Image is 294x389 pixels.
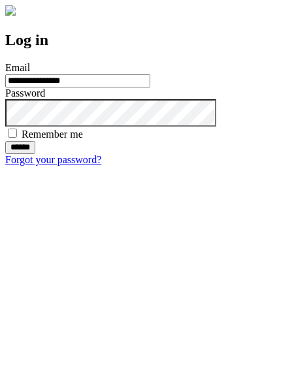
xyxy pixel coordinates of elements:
[5,87,45,99] label: Password
[22,129,83,140] label: Remember me
[5,62,30,73] label: Email
[5,5,16,16] img: logo-4e3dc11c47720685a147b03b5a06dd966a58ff35d612b21f08c02c0306f2b779.png
[5,154,101,165] a: Forgot your password?
[5,31,289,49] h2: Log in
